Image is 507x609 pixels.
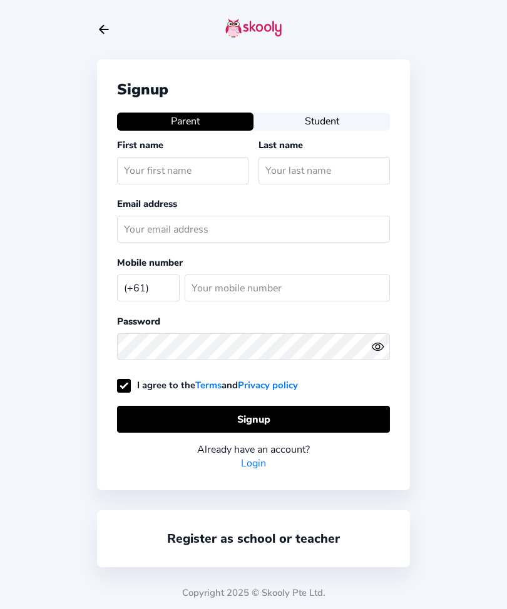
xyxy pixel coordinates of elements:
div: Signup [117,79,390,99]
label: Mobile number [117,256,183,269]
ion-icon: eye outline [371,340,384,353]
div: Already have an account? [117,443,390,456]
button: Signup [117,406,390,433]
button: Student [253,113,390,130]
input: Your email address [117,216,390,243]
button: Parent [117,113,253,130]
img: skooly-logo.png [225,18,282,38]
input: Your last name [259,157,390,184]
a: Register as school or teacher [167,530,340,547]
label: Last name [259,139,303,151]
label: First name [117,139,163,151]
button: arrow back outline [97,23,111,36]
input: Your first name [117,157,248,184]
label: I agree to the and [117,379,298,391]
label: Password [117,315,160,328]
label: Email address [117,198,177,210]
a: Login [241,456,266,470]
input: Your mobile number [185,274,390,301]
a: Terms [195,379,222,391]
a: Privacy policy [238,379,298,391]
button: eye outlineeye off outline [371,340,390,353]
